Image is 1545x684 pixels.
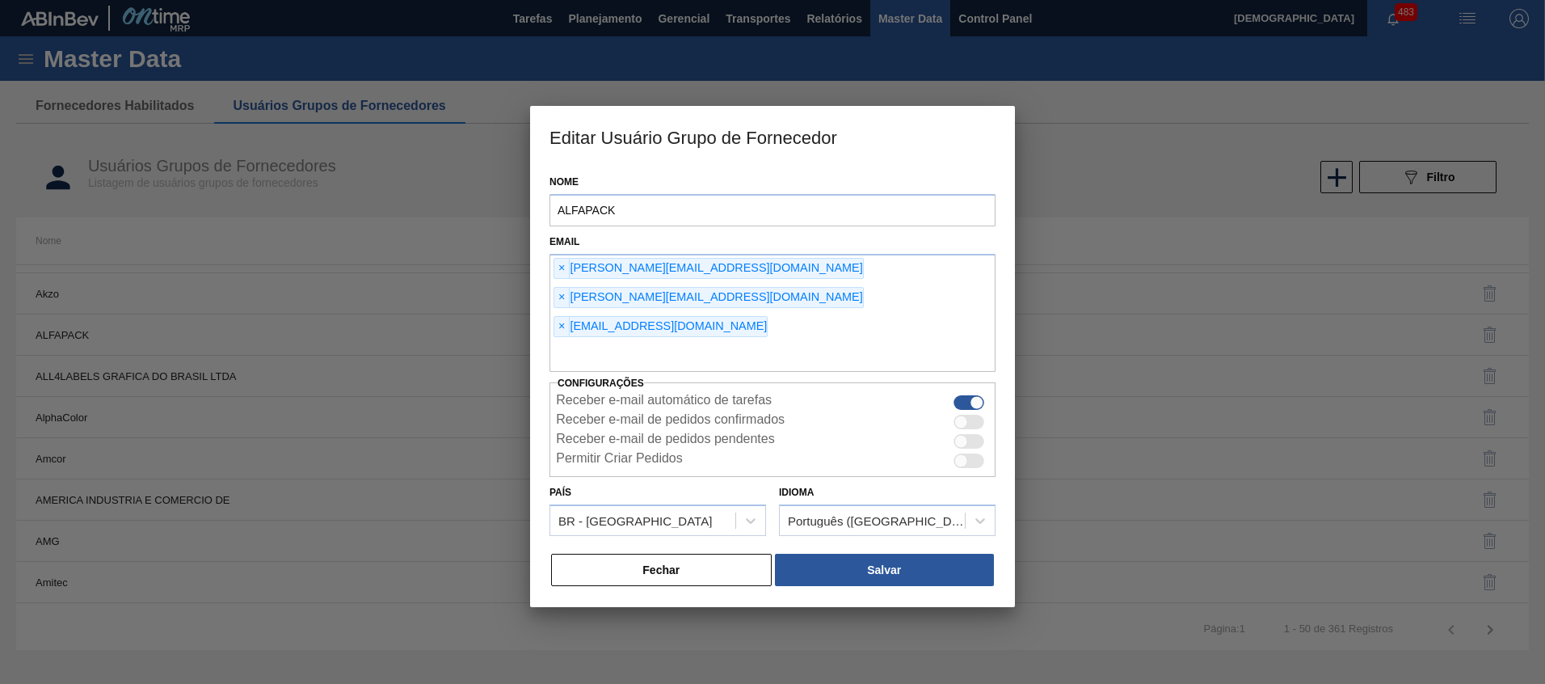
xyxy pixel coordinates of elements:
[556,432,774,451] label: Receber e-mail de pedidos pendentes
[556,393,772,412] label: Receber e-mail automático de tarefas
[530,106,1015,167] h3: Editar Usuário Grupo de Fornecedor
[551,554,772,586] button: Fechar
[554,287,864,308] div: [PERSON_NAME][EMAIL_ADDRESS][DOMAIN_NAME]
[554,258,864,279] div: [PERSON_NAME][EMAIL_ADDRESS][DOMAIN_NAME]
[558,378,644,389] label: Configurações
[556,412,785,432] label: Receber e-mail de pedidos confirmados
[549,487,571,498] label: País
[775,554,994,586] button: Salvar
[554,259,570,278] span: ×
[549,236,579,247] label: Email
[556,451,682,471] label: Permitir Criar Pedidos
[554,317,570,336] span: ×
[554,288,570,307] span: ×
[788,513,966,527] div: Português ([GEOGRAPHIC_DATA])
[558,513,712,527] div: BR - [GEOGRAPHIC_DATA]
[549,171,996,194] label: Nome
[554,316,768,337] div: [EMAIL_ADDRESS][DOMAIN_NAME]
[779,487,814,498] label: Idioma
